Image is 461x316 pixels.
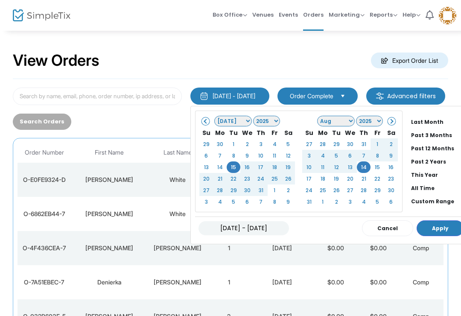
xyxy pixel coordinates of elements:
td: 22 [227,173,240,184]
span: Events [279,4,298,26]
td: 4 [213,196,227,208]
td: 30 [343,138,357,150]
td: 11 [268,150,281,161]
div: White [150,210,205,218]
span: Help [403,11,420,19]
td: 21 [357,173,371,184]
td: 8 [227,150,240,161]
td: 9 [281,196,295,208]
td: 6 [199,150,213,161]
td: 18 [316,173,330,184]
td: 10 [254,150,268,161]
div: O-6862EB44-7 [20,210,69,218]
td: 7 [213,150,227,161]
td: 6 [384,196,398,208]
div: O-4F436CEA-7 [20,244,69,252]
td: $0.00 [357,231,400,265]
div: Shaniece [73,210,146,218]
td: 7 [254,196,268,208]
td: 6 [240,196,254,208]
td: 2 [384,138,398,150]
div: 8/13/2025 [252,244,312,252]
td: 24 [254,173,268,184]
th: We [343,127,357,138]
m-button: Export Order List [371,53,448,68]
th: Tu [227,127,240,138]
td: 5 [227,196,240,208]
td: 29 [227,184,240,196]
td: 4 [268,138,281,150]
td: $0.00 [314,265,357,299]
th: Sa [281,127,295,138]
th: Fr [268,127,281,138]
td: 18 [268,161,281,173]
button: [DATE] - [DATE] [190,88,269,105]
th: We [240,127,254,138]
th: Th [357,127,371,138]
td: 31 [357,138,371,150]
td: 1 [371,138,384,150]
div: Latoya [73,176,146,184]
div: 8/13/2025 [252,278,312,287]
td: 1 [207,265,250,299]
td: 24 [302,184,316,196]
td: 28 [213,184,227,196]
td: 31 [302,196,316,208]
td: 9 [384,150,398,161]
td: 30 [240,184,254,196]
div: Steed [150,244,205,252]
td: 29 [199,138,213,150]
td: 27 [302,138,316,150]
th: Su [199,127,213,138]
td: 22 [371,173,384,184]
div: [DATE] - [DATE] [213,92,255,100]
td: 14 [357,161,371,173]
td: 4 [357,196,371,208]
button: Cancel [362,220,413,236]
td: 25 [316,184,330,196]
m-button: Advanced filters [366,88,445,105]
div: Alecia [73,244,146,252]
td: 3 [343,196,357,208]
td: 3 [254,138,268,150]
button: Select [337,91,349,101]
span: Last Name [163,149,192,156]
th: Mo [316,127,330,138]
h2: View Orders [13,51,99,70]
th: Sa [384,127,398,138]
td: 26 [330,184,343,196]
td: 13 [199,161,213,173]
td: 20 [343,173,357,184]
td: 1 [316,196,330,208]
div: O-7A51EBEC-7 [20,278,69,287]
span: Venues [252,4,274,26]
td: 26 [281,173,295,184]
td: 5 [281,138,295,150]
td: 5 [371,196,384,208]
td: 27 [199,184,213,196]
span: First Name [95,149,124,156]
div: White [150,176,205,184]
td: 16 [384,161,398,173]
td: 13 [343,161,357,173]
td: 21 [213,173,227,184]
td: $0.00 [314,231,357,265]
input: MM/DD/YYYY - MM/DD/YYYY [198,221,289,235]
td: 29 [371,184,384,196]
div: Denierka [73,278,146,287]
div: O-E0FE9324-D [20,176,69,184]
td: 28 [316,138,330,150]
td: 2 [281,184,295,196]
td: 30 [213,138,227,150]
td: 17 [302,173,316,184]
td: 19 [281,161,295,173]
input: Search by name, email, phone, order number, ip address, or last 4 digits of card [13,88,182,105]
td: 31 [254,184,268,196]
span: Order Complete [290,92,333,100]
td: 8 [371,150,384,161]
td: 14 [213,161,227,173]
span: Order Number [25,149,64,156]
td: 20 [199,173,213,184]
td: 2 [240,138,254,150]
span: Orders [303,4,324,26]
